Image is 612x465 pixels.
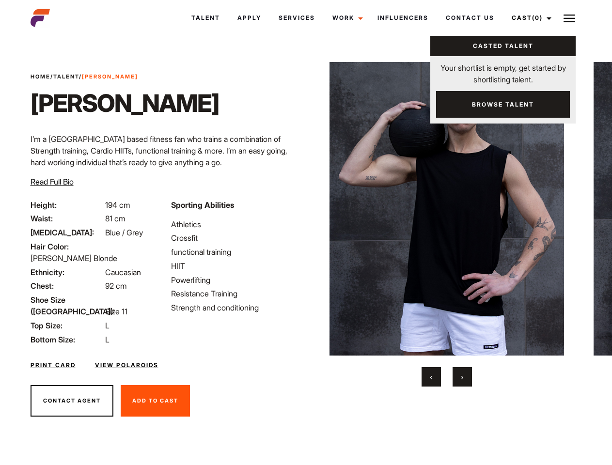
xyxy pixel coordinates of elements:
[31,227,103,238] span: [MEDICAL_DATA]:
[430,372,432,382] span: Previous
[430,56,576,85] p: Your shortlist is empty, get started by shortlisting talent.
[105,200,130,210] span: 194 cm
[171,232,300,244] li: Crossfit
[503,5,557,31] a: Cast(0)
[461,372,463,382] span: Next
[171,246,300,258] li: functional training
[171,302,300,313] li: Strength and conditioning
[105,228,143,237] span: Blue / Grey
[31,385,113,417] button: Contact Agent
[105,307,127,316] span: Size 11
[132,397,178,404] span: Add To Cast
[171,260,300,272] li: HIIT
[105,321,110,330] span: L
[229,5,270,31] a: Apply
[31,280,103,292] span: Chest:
[430,36,576,56] a: Casted Talent
[105,214,126,223] span: 81 cm
[121,385,190,417] button: Add To Cast
[171,218,300,230] li: Athletics
[270,5,324,31] a: Services
[31,294,103,317] span: Shoe Size ([GEOGRAPHIC_DATA]):
[437,5,503,31] a: Contact Us
[31,73,138,81] span: / /
[31,199,103,211] span: Height:
[564,13,575,24] img: Burger icon
[31,253,117,263] span: [PERSON_NAME] Blonde
[82,73,138,80] strong: [PERSON_NAME]
[31,176,74,187] button: Read Full Bio
[171,200,234,210] strong: Sporting Abilities
[105,281,127,291] span: 92 cm
[31,8,50,28] img: cropped-aefm-brand-fav-22-square.png
[31,241,103,252] span: Hair Color:
[105,267,141,277] span: Caucasian
[105,335,110,344] span: L
[31,334,103,345] span: Bottom Size:
[31,89,219,118] h1: [PERSON_NAME]
[31,361,76,370] a: Print Card
[31,73,50,80] a: Home
[31,266,103,278] span: Ethnicity:
[369,5,437,31] a: Influencers
[31,320,103,331] span: Top Size:
[324,5,369,31] a: Work
[171,274,300,286] li: Powerlifting
[31,133,300,168] p: I’m a [GEOGRAPHIC_DATA] based fitness fan who trains a combination of Strength training, Cardio H...
[171,288,300,299] li: Resistance Training
[532,14,543,21] span: (0)
[53,73,79,80] a: Talent
[31,213,103,224] span: Waist:
[95,361,158,370] a: View Polaroids
[436,91,570,118] a: Browse Talent
[31,177,74,186] span: Read Full Bio
[183,5,229,31] a: Talent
